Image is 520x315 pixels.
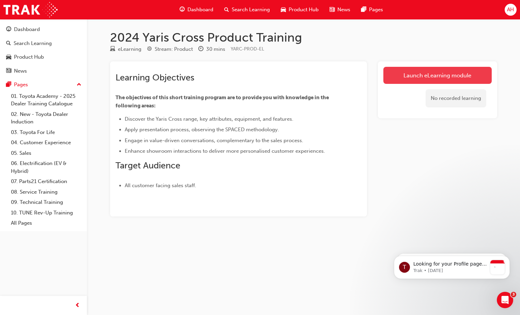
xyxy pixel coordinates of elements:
span: Engage in value-driven conversations, complementary to the sales process. [125,137,303,144]
span: Product Hub [289,6,319,14]
a: 08. Service Training [8,187,84,197]
a: All Pages [8,218,84,228]
div: eLearning [118,45,141,53]
span: Learning Objectives [116,72,194,83]
span: Discover the Yaris Cross range, key attributes, equipment, and features. [125,116,293,122]
div: Duration [198,45,225,54]
span: prev-icon [75,301,80,310]
a: pages-iconPages [356,3,388,17]
span: Pages [369,6,383,14]
a: news-iconNews [324,3,356,17]
a: guage-iconDashboard [174,3,219,17]
a: 10. TUNE Rev-Up Training [8,208,84,218]
button: Pages [3,78,84,91]
a: Product Hub [3,51,84,63]
div: No recorded learning [426,89,486,107]
span: Learning resource code [231,46,264,52]
img: Trak [3,2,58,17]
button: AH [505,4,517,16]
span: Target Audience [116,160,180,171]
a: 01. Toyota Academy - 2025 Dealer Training Catalogue [8,91,84,109]
div: Pages [14,81,28,89]
a: 03. Toyota For Life [8,127,84,138]
a: car-iconProduct Hub [275,3,324,17]
div: Stream [147,45,193,54]
a: search-iconSearch Learning [219,3,275,17]
iframe: Intercom live chat [497,292,513,308]
a: 02. New - Toyota Dealer Induction [8,109,84,127]
a: Dashboard [3,23,84,36]
span: pages-icon [6,82,11,88]
div: Product Hub [14,53,44,61]
a: 05. Sales [8,148,84,159]
a: Launch eLearning module [383,67,492,84]
span: Dashboard [187,6,213,14]
div: 30 mins [206,45,225,53]
div: Stream: Product [155,45,193,53]
div: Dashboard [14,26,40,33]
div: News [14,67,27,75]
a: 09. Technical Training [8,197,84,208]
span: news-icon [6,68,11,74]
span: pages-icon [361,5,366,14]
span: Enhance showroom interactions to deliver more personalised customer experiences. [125,148,325,154]
span: The objectives of this short training program are to provide you with knowledge in the following ... [116,94,330,109]
a: 04. Customer Experience [8,137,84,148]
span: news-icon [330,5,335,14]
span: search-icon [6,41,11,47]
span: car-icon [6,54,11,60]
a: 06. Electrification (EV & Hybrid) [8,158,84,176]
span: News [337,6,350,14]
div: Type [110,45,141,54]
h1: 2024 Yaris Cross Product Training [110,30,497,45]
span: guage-icon [180,5,185,14]
div: Search Learning [14,40,52,47]
span: Apply presentation process, observing the SPACED methodology. [125,126,279,133]
span: AH [507,6,514,14]
span: search-icon [224,5,229,14]
span: All customer facing sales staff. [125,182,196,189]
a: 07. Parts21 Certification [8,176,84,187]
span: learningResourceType_ELEARNING-icon [110,46,115,52]
span: clock-icon [198,46,203,52]
span: Search Learning [232,6,270,14]
iframe: Intercom notifications message [384,242,520,290]
a: Search Learning [3,37,84,50]
button: DashboardSearch LearningProduct HubNews [3,22,84,78]
span: up-icon [77,80,81,89]
span: guage-icon [6,27,11,33]
span: 3 [511,292,516,297]
span: target-icon [147,46,152,52]
span: car-icon [281,5,286,14]
a: News [3,65,84,77]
